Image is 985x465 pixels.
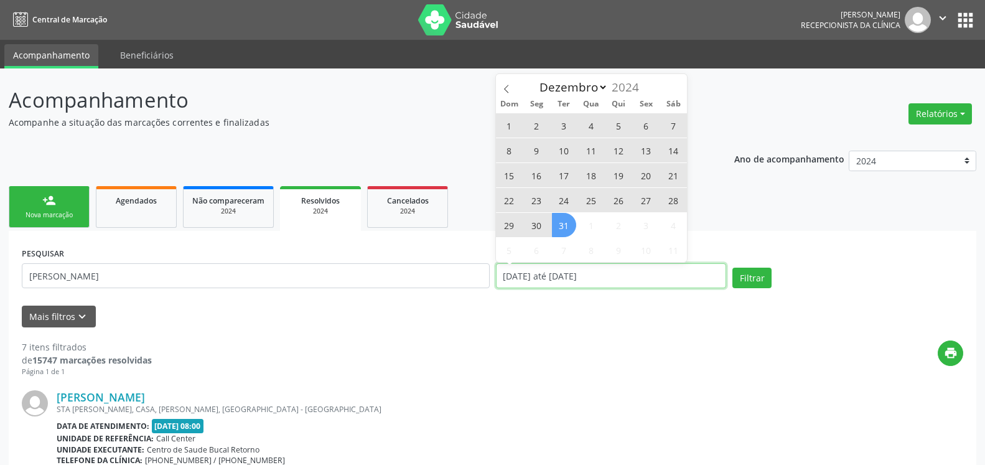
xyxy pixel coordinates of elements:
span: Dezembro 17, 2024 [552,163,576,187]
span: Não compareceram [192,195,264,206]
i: print [944,346,958,360]
i:  [936,11,950,25]
span: Qui [605,100,632,108]
span: Janeiro 6, 2025 [525,238,549,262]
button:  [931,7,955,33]
span: Dezembro 1, 2024 [497,113,521,138]
span: Dezembro 24, 2024 [552,188,576,212]
button: Filtrar [732,268,772,289]
span: Dezembro 13, 2024 [634,138,658,162]
span: Dezembro 28, 2024 [661,188,686,212]
span: Janeiro 8, 2025 [579,238,604,262]
span: Dezembro 25, 2024 [579,188,604,212]
span: Agendados [116,195,157,206]
span: Dezembro 6, 2024 [634,113,658,138]
span: Dezembro 4, 2024 [579,113,604,138]
span: Dezembro 8, 2024 [497,138,521,162]
img: img [905,7,931,33]
span: Dezembro 23, 2024 [525,188,549,212]
div: 7 itens filtrados [22,341,152,354]
select: Month [534,78,609,96]
div: STA [PERSON_NAME], CASA, [PERSON_NAME], [GEOGRAPHIC_DATA] - [GEOGRAPHIC_DATA] [57,404,963,415]
span: Dezembro 10, 2024 [552,138,576,162]
div: de [22,354,152,367]
span: Dezembro 30, 2024 [525,213,549,237]
span: Dezembro 21, 2024 [661,163,686,187]
span: Centro de Saude Bucal Retorno [147,444,259,455]
span: Janeiro 4, 2025 [661,213,686,237]
p: Acompanhamento [9,85,686,116]
span: Janeiro 10, 2025 [634,238,658,262]
a: Central de Marcação [9,9,107,30]
div: person_add [42,194,56,207]
span: Call Center [156,433,195,444]
span: Dezembro 9, 2024 [525,138,549,162]
div: Nova marcação [18,210,80,220]
span: Janeiro 9, 2025 [607,238,631,262]
span: Dezembro 26, 2024 [607,188,631,212]
span: Janeiro 7, 2025 [552,238,576,262]
span: Recepcionista da clínica [801,20,900,31]
a: Beneficiários [111,44,182,66]
strong: 15747 marcações resolvidas [32,354,152,366]
b: Unidade de referência: [57,433,154,444]
span: Ter [550,100,577,108]
span: Dezembro 16, 2024 [525,163,549,187]
span: Dezembro 5, 2024 [607,113,631,138]
a: Acompanhamento [4,44,98,68]
span: Janeiro 2, 2025 [607,213,631,237]
span: Janeiro 1, 2025 [579,213,604,237]
span: Seg [523,100,550,108]
span: Dezembro 15, 2024 [497,163,521,187]
button: Mais filtroskeyboard_arrow_down [22,306,96,327]
span: Sáb [660,100,687,108]
button: Relatórios [908,103,972,124]
div: 2024 [192,207,264,216]
button: print [938,341,963,366]
span: Resolvidos [301,195,340,206]
img: img [22,390,48,416]
span: Central de Marcação [32,14,107,25]
span: Dezembro 3, 2024 [552,113,576,138]
span: Dom [496,100,523,108]
span: Dezembro 7, 2024 [661,113,686,138]
b: Unidade executante: [57,444,144,455]
span: Dezembro 29, 2024 [497,213,521,237]
p: Ano de acompanhamento [734,151,844,166]
b: Data de atendimento: [57,421,149,431]
span: Dezembro 27, 2024 [634,188,658,212]
span: Dezembro 11, 2024 [579,138,604,162]
span: [DATE] 08:00 [152,419,204,433]
input: Nome, código do beneficiário ou CPF [22,263,490,288]
button: apps [955,9,976,31]
span: Sex [632,100,660,108]
div: [PERSON_NAME] [801,9,900,20]
i: keyboard_arrow_down [75,310,89,324]
span: Janeiro 3, 2025 [634,213,658,237]
label: PESQUISAR [22,244,64,263]
div: 2024 [376,207,439,216]
p: Acompanhe a situação das marcações correntes e finalizadas [9,116,686,129]
span: Dezembro 18, 2024 [579,163,604,187]
span: Dezembro 22, 2024 [497,188,521,212]
a: [PERSON_NAME] [57,390,145,404]
span: Dezembro 12, 2024 [607,138,631,162]
span: Dezembro 14, 2024 [661,138,686,162]
span: Dezembro 31, 2024 [552,213,576,237]
span: Dezembro 20, 2024 [634,163,658,187]
span: Janeiro 11, 2025 [661,238,686,262]
div: 2024 [289,207,352,216]
span: Dezembro 19, 2024 [607,163,631,187]
span: Janeiro 5, 2025 [497,238,521,262]
span: Qua [577,100,605,108]
span: Dezembro 2, 2024 [525,113,549,138]
span: Cancelados [387,195,429,206]
div: Página 1 de 1 [22,367,152,377]
input: Selecione um intervalo [496,263,727,288]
